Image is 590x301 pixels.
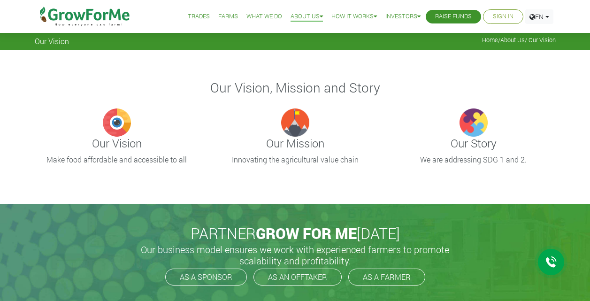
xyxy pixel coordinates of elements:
[281,108,309,137] img: growforme image
[103,108,131,137] img: growforme image
[36,154,198,165] p: Make food affordable and accessible to all
[493,12,513,22] a: Sign In
[131,244,460,266] h5: Our business model ensures we work with experienced farmers to promote scalability and profitabil...
[348,269,425,286] a: AS A FARMER
[291,12,323,22] a: About Us
[213,137,377,150] h4: Our Mission
[253,269,342,286] a: AS AN OFFTAKER
[525,9,553,24] a: EN
[435,12,472,22] a: Raise Funds
[246,12,282,22] a: What We Do
[256,223,357,243] span: GROW FOR ME
[35,37,69,46] span: Our Vision
[331,12,377,22] a: How it Works
[460,108,488,137] img: growforme image
[500,36,525,44] a: About Us
[215,154,376,165] p: Innovating the agricultural value chain
[385,12,421,22] a: Investors
[391,137,556,150] h4: Our Story
[218,12,238,22] a: Farms
[38,224,552,242] h2: PARTNER [DATE]
[35,137,199,150] h4: Our Vision
[393,154,554,165] p: We are addressing SDG 1 and 2.
[482,37,556,44] span: / / Our Vision
[36,80,554,96] h3: Our Vision, Mission and Story
[165,269,247,286] a: AS A SPONSOR
[482,36,498,44] a: Home
[188,12,210,22] a: Trades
